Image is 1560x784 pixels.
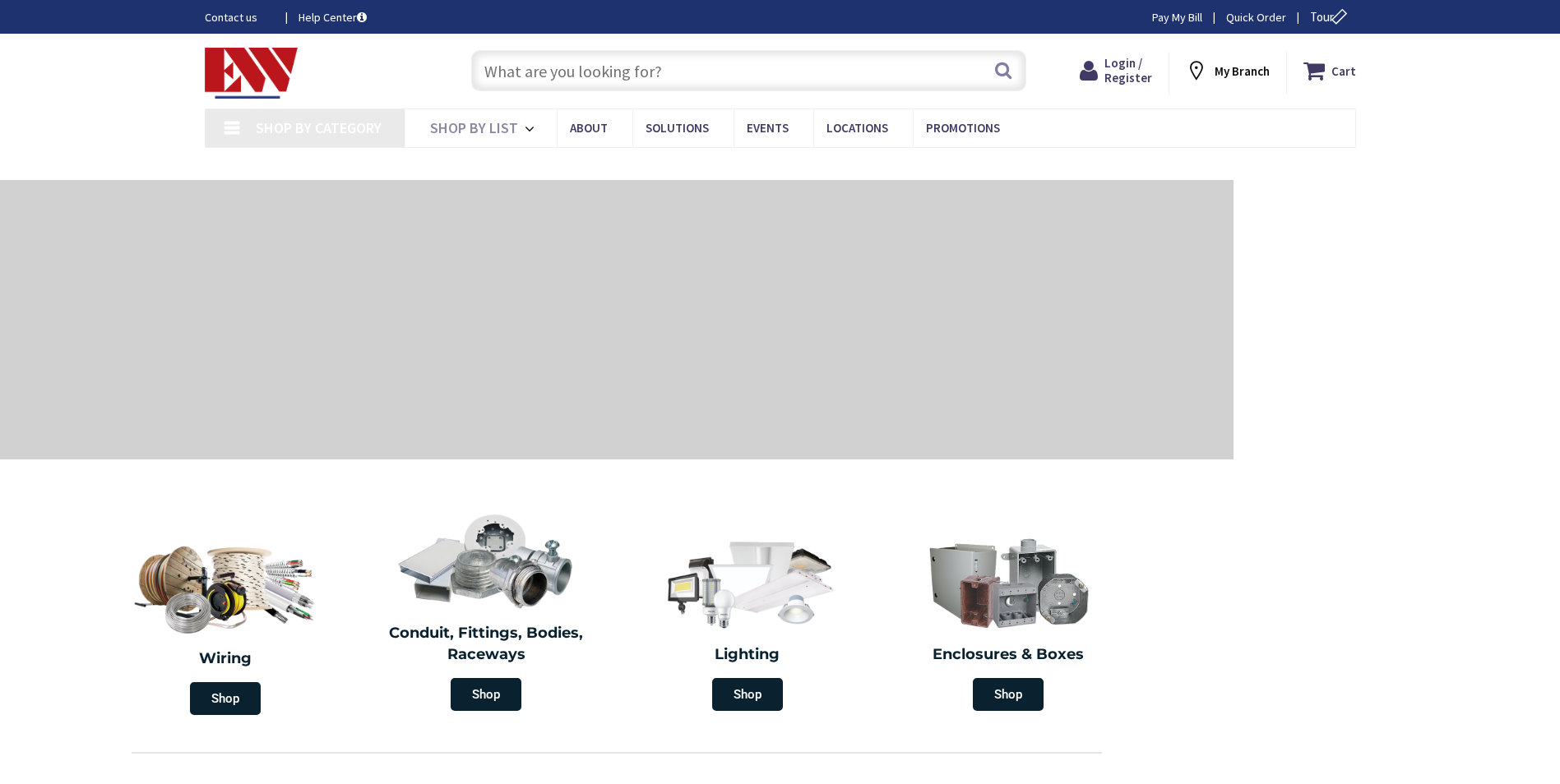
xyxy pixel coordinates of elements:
span: Shop [712,678,783,711]
h2: Lighting [629,644,866,666]
a: Conduit, Fittings, Bodies, Raceways Shop [360,505,613,719]
img: Electrical Wholesalers, Inc. [205,48,299,99]
h2: Enclosures & Boxes [891,644,1127,666]
span: Shop [451,678,521,711]
h2: Wiring [103,648,348,670]
span: Shop By List [430,118,518,137]
strong: Cart [1331,56,1356,85]
span: Shop [973,678,1044,711]
a: Contact us [205,9,272,25]
span: Shop [190,682,261,715]
span: Events [747,120,789,136]
span: Promotions [926,120,1000,136]
span: Tour [1310,9,1352,25]
span: Solutions [646,120,709,136]
a: Enclosures & Boxes Shop [882,526,1136,719]
a: Pay My Bill [1152,9,1202,25]
a: Lighting Shop [621,526,874,719]
span: Login / Register [1104,55,1152,85]
strong: My Branch [1215,63,1270,79]
a: Help Center [299,9,367,25]
a: Quick Order [1226,9,1286,25]
h2: Conduit, Fittings, Bodies, Raceways [368,623,605,665]
a: Wiring Shop [95,526,356,723]
span: About [570,120,608,136]
div: My Branch [1185,56,1270,85]
span: Shop By Category [256,118,382,137]
span: Locations [826,120,888,136]
a: Login / Register [1080,56,1152,85]
a: Cart [1303,56,1356,85]
input: What are you looking for? [471,50,1026,91]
